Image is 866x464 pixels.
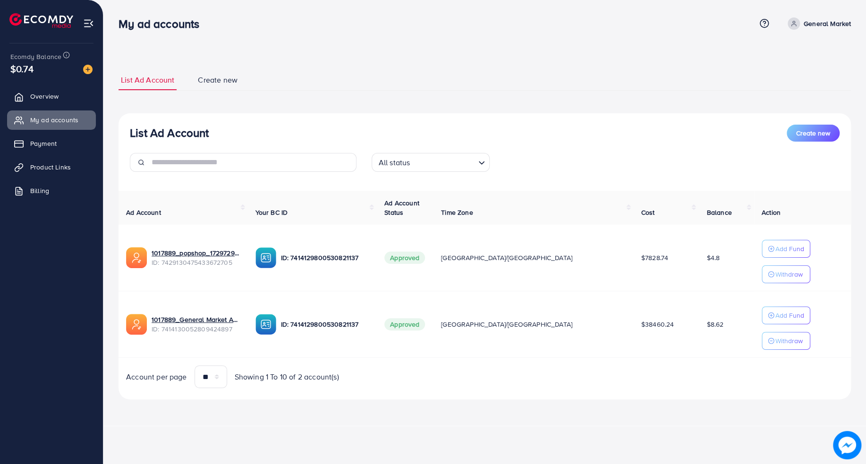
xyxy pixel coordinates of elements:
[126,371,187,382] span: Account per page
[641,208,655,217] span: Cost
[10,52,61,61] span: Ecomdy Balance
[775,310,804,321] p: Add Fund
[833,431,861,459] img: image
[775,243,804,254] p: Add Fund
[804,18,851,29] p: General Market
[706,253,720,262] span: $4.8
[7,110,96,129] a: My ad accounts
[441,208,473,217] span: Time Zone
[30,186,49,195] span: Billing
[7,158,96,177] a: Product Links
[775,335,803,346] p: Withdraw
[641,253,668,262] span: $7828.74
[152,248,240,258] a: 1017889_popshop_1729729251163
[255,247,276,268] img: ic-ba-acc.ded83a64.svg
[706,208,731,217] span: Balance
[126,314,147,335] img: ic-ads-acc.e4c84228.svg
[30,162,71,172] span: Product Links
[152,315,240,324] a: 1017889_General Market Ads account_1726236686365
[10,62,34,76] span: $0.74
[281,319,370,330] p: ID: 7414129800530821137
[255,314,276,335] img: ic-ba-acc.ded83a64.svg
[384,318,425,330] span: Approved
[121,75,174,85] span: List Ad Account
[152,258,240,267] span: ID: 7429130475433672705
[235,371,339,382] span: Showing 1 To 10 of 2 account(s)
[377,156,412,169] span: All status
[152,324,240,334] span: ID: 7414130052809424897
[130,126,209,140] h3: List Ad Account
[152,315,240,334] div: <span class='underline'>1017889_General Market Ads account_1726236686365</span></br>7414130052809...
[762,208,781,217] span: Action
[775,269,803,280] p: Withdraw
[641,320,674,329] span: $38460.24
[413,154,474,169] input: Search for option
[119,17,207,31] h3: My ad accounts
[706,320,723,329] span: $8.62
[784,17,851,30] a: General Market
[384,198,419,217] span: Ad Account Status
[787,125,840,142] button: Create new
[441,253,572,262] span: [GEOGRAPHIC_DATA]/[GEOGRAPHIC_DATA]
[7,87,96,106] a: Overview
[126,208,161,217] span: Ad Account
[30,139,57,148] span: Payment
[83,18,94,29] img: menu
[30,115,78,125] span: My ad accounts
[9,13,73,28] img: logo
[255,208,288,217] span: Your BC ID
[762,265,810,283] button: Withdraw
[198,75,238,85] span: Create new
[762,332,810,350] button: Withdraw
[372,153,490,172] div: Search for option
[762,306,810,324] button: Add Fund
[441,320,572,329] span: [GEOGRAPHIC_DATA]/[GEOGRAPHIC_DATA]
[796,128,830,138] span: Create new
[762,240,810,258] button: Add Fund
[384,252,425,264] span: Approved
[7,181,96,200] a: Billing
[7,134,96,153] a: Payment
[126,247,147,268] img: ic-ads-acc.e4c84228.svg
[30,92,59,101] span: Overview
[152,248,240,268] div: <span class='underline'>1017889_popshop_1729729251163</span></br>7429130475433672705
[83,65,93,74] img: image
[281,252,370,263] p: ID: 7414129800530821137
